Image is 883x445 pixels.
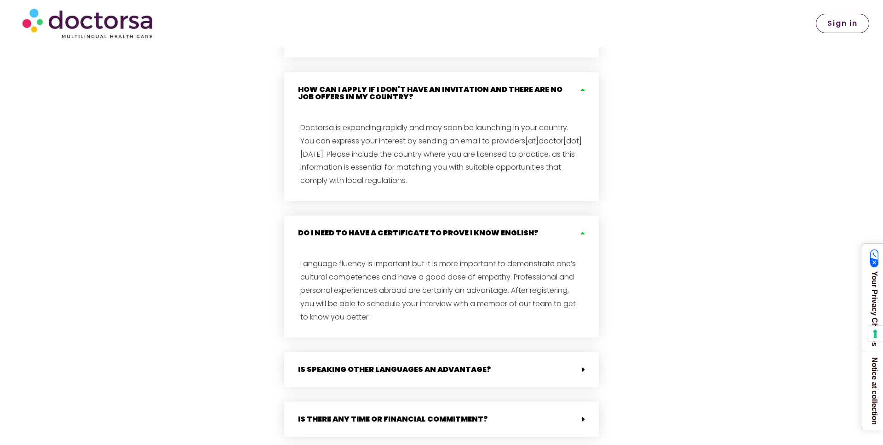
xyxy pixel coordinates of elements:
div: Is there any time or financial commitment? [284,402,599,437]
div: Is speaking other languages an advantage? [284,352,599,387]
div: Do I need to have a certificate to prove I know English? [284,251,599,337]
div: Do I need to have a certificate to prove I know English? [284,216,599,251]
div: How can I apply if I don't have an invitation and there are no job offers in my country? [284,114,599,201]
p: Doctorsa is expanding rapidly and may soon be launching in your country. You can express your int... [300,121,583,188]
p: Language fluency is important but it is more important to demonstrate one’s cultural competences ... [300,257,583,324]
button: Your consent preferences for tracking technologies [867,326,883,342]
div: How can I apply if I don't have an invitation and there are no job offers in my country? [284,72,599,114]
a: Do I need to have a certificate to prove I know English? [298,228,539,238]
a: Is speaking other languages an advantage? [298,364,491,375]
a: Is there any time or financial commitment? [298,414,488,424]
img: California Consumer Privacy Act (CCPA) Opt-Out Icon [870,249,879,268]
span: Sign in [827,20,858,27]
a: Sign in [816,14,869,33]
a: How can I apply if I don't have an invitation and there are no job offers in my country? [298,84,562,102]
